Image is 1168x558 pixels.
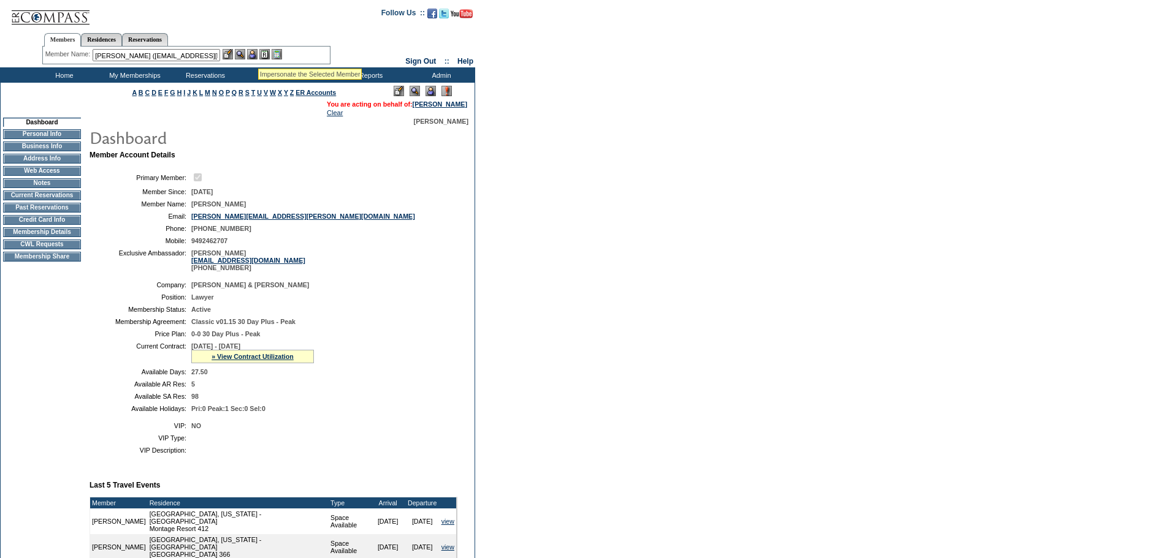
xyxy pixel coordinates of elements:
[327,100,467,108] span: You are acting on behalf of:
[371,497,405,508] td: Arrival
[405,508,440,534] td: [DATE]
[239,89,243,96] a: R
[334,67,405,83] td: Reports
[3,178,81,188] td: Notes
[405,57,436,66] a: Sign Out
[3,239,81,249] td: CWL Requests
[94,380,186,388] td: Available AR Res:
[441,543,454,551] a: view
[239,67,334,83] td: Vacation Collection
[45,49,93,59] div: Member Name:
[259,49,270,59] img: Reservations
[94,306,186,313] td: Membership Status:
[405,67,475,83] td: Admin
[3,129,81,139] td: Personal Info
[278,89,282,96] a: X
[3,118,81,127] td: Dashboard
[441,518,454,525] a: view
[381,7,425,22] td: Follow Us ::
[405,497,440,508] td: Departure
[145,89,150,96] a: C
[414,118,468,125] span: [PERSON_NAME]
[191,306,211,313] span: Active
[199,89,203,96] a: L
[94,342,186,363] td: Current Contract:
[3,227,81,237] td: Membership Details
[94,213,186,220] td: Email:
[212,353,294,360] a: » View Contract Utilization
[94,225,186,232] td: Phone:
[94,330,186,337] td: Price Plan:
[413,100,467,108] a: [PERSON_NAME]
[235,49,245,59] img: View
[3,154,81,164] td: Address Info
[191,342,240,350] span: [DATE] - [DATE]
[183,89,185,96] a: I
[28,67,98,83] td: Home
[122,33,168,46] a: Reservations
[132,89,137,96] a: A
[191,318,296,325] span: Classic v01.15 30 Day Plus - Peak
[94,293,186,301] td: Position:
[94,422,186,429] td: VIP:
[81,33,122,46] a: Residences
[284,89,288,96] a: Y
[90,481,160,489] b: Last 5 Travel Events
[177,89,182,96] a: H
[169,67,239,83] td: Reservations
[3,190,81,200] td: Current Reservations
[445,57,449,66] span: ::
[148,497,329,508] td: Residence
[44,33,82,47] a: Members
[260,70,360,78] div: Impersonate the Selected Member
[191,237,227,244] span: 9492462707
[191,368,208,375] span: 27.50
[94,249,186,271] td: Exclusive Ambassador:
[410,86,420,96] img: View Mode
[94,318,186,325] td: Membership Agreement:
[151,89,156,96] a: D
[426,86,436,96] img: Impersonate
[394,86,404,96] img: Edit Mode
[191,200,246,208] span: [PERSON_NAME]
[94,281,186,288] td: Company:
[193,89,197,96] a: K
[191,380,195,388] span: 5
[264,89,268,96] a: V
[451,9,473,18] img: Subscribe to our YouTube Channel
[219,89,224,96] a: O
[427,9,437,18] img: Become our fan on Facebook
[94,188,186,195] td: Member Since:
[3,166,81,176] td: Web Access
[371,508,405,534] td: [DATE]
[191,293,214,301] span: Lawyer
[191,393,199,400] span: 98
[94,237,186,244] td: Mobile:
[3,252,81,262] td: Membership Share
[205,89,210,96] a: M
[148,508,329,534] td: [GEOGRAPHIC_DATA], [US_STATE] - [GEOGRAPHIC_DATA] Montage Resort 412
[441,86,452,96] img: Log Concern/Member Elevation
[226,89,230,96] a: P
[94,393,186,400] td: Available SA Res:
[170,89,175,96] a: G
[94,447,186,454] td: VIP Description:
[327,109,343,116] a: Clear
[191,330,261,337] span: 0-0 30 Day Plus - Peak
[94,405,186,412] td: Available Holidays:
[191,213,415,220] a: [PERSON_NAME][EMAIL_ADDRESS][PERSON_NAME][DOMAIN_NAME]
[90,497,148,508] td: Member
[158,89,162,96] a: E
[223,49,233,59] img: b_edit.gif
[270,89,276,96] a: W
[90,151,175,159] b: Member Account Details
[329,508,371,534] td: Space Available
[439,12,449,20] a: Follow us on Twitter
[290,89,294,96] a: Z
[191,257,305,264] a: [EMAIL_ADDRESS][DOMAIN_NAME]
[3,141,81,151] td: Business Info
[245,89,250,96] a: S
[139,89,143,96] a: B
[191,281,309,288] span: [PERSON_NAME] & [PERSON_NAME]
[247,49,258,59] img: Impersonate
